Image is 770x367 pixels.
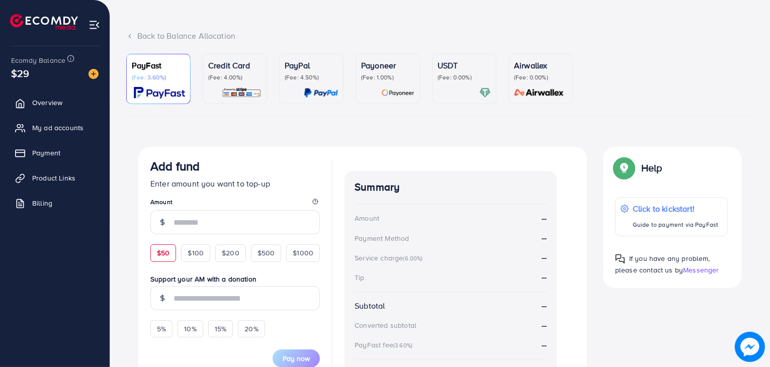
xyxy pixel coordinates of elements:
div: Tip [355,272,364,283]
img: logo [10,14,78,30]
div: Subtotal [355,300,385,312]
img: Popup guide [615,159,633,177]
p: (Fee: 4.00%) [208,73,262,81]
p: (Fee: 3.60%) [132,73,185,81]
span: $100 [188,248,204,258]
img: card [479,87,491,99]
span: $200 [222,248,239,258]
p: Click to kickstart! [633,203,718,215]
strong: -- [542,232,547,244]
p: (Fee: 0.00%) [514,73,567,81]
p: Enter amount you want to top-up [150,177,320,190]
span: 15% [215,324,226,334]
p: Help [641,162,662,174]
span: If you have any problem, please contact us by [615,253,710,275]
span: Billing [32,198,52,208]
span: $50 [157,248,169,258]
img: Popup guide [615,254,625,264]
img: image [735,332,764,361]
img: card [381,87,414,99]
p: Credit Card [208,59,262,71]
img: card [222,87,262,99]
strong: -- [542,300,547,312]
p: Airwallex [514,59,567,71]
span: 20% [244,324,258,334]
legend: Amount [150,198,320,210]
div: Amount [355,213,379,223]
span: Ecomdy Balance [11,55,65,65]
img: image [89,69,99,79]
a: Payment [8,143,102,163]
span: My ad accounts [32,123,83,133]
p: PayFast [132,59,185,71]
a: Product Links [8,168,102,188]
div: PayFast fee [355,340,415,350]
span: Payment [32,148,60,158]
div: Back to Balance Allocation [126,30,754,42]
span: Product Links [32,173,75,183]
div: Service charge [355,253,425,263]
img: card [511,87,567,99]
span: $1000 [293,248,313,258]
img: menu [89,19,100,31]
span: Pay now [283,353,310,363]
small: (6.00%) [403,254,422,262]
p: (Fee: 4.50%) [285,73,338,81]
strong: -- [542,271,547,283]
div: Converted subtotal [355,320,416,330]
strong: -- [542,339,547,350]
span: $500 [258,248,275,258]
img: card [304,87,338,99]
a: My ad accounts [8,118,102,138]
p: PayPal [285,59,338,71]
p: USDT [438,59,491,71]
p: (Fee: 1.00%) [361,73,414,81]
span: $29 [11,66,29,80]
span: Messenger [683,265,719,275]
img: card [134,87,185,99]
p: Guide to payment via PayFast [633,219,718,231]
a: Billing [8,193,102,213]
div: Payment Method [355,233,409,243]
span: Overview [32,98,62,108]
strong: -- [542,213,547,224]
a: Overview [8,93,102,113]
p: Payoneer [361,59,414,71]
span: 10% [184,324,196,334]
span: 5% [157,324,166,334]
h3: Add fund [150,159,200,173]
small: (3.60%) [393,341,412,349]
h4: Summary [355,181,547,194]
label: Support your AM with a donation [150,274,320,284]
strong: -- [542,252,547,263]
strong: -- [542,320,547,331]
p: (Fee: 0.00%) [438,73,491,81]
